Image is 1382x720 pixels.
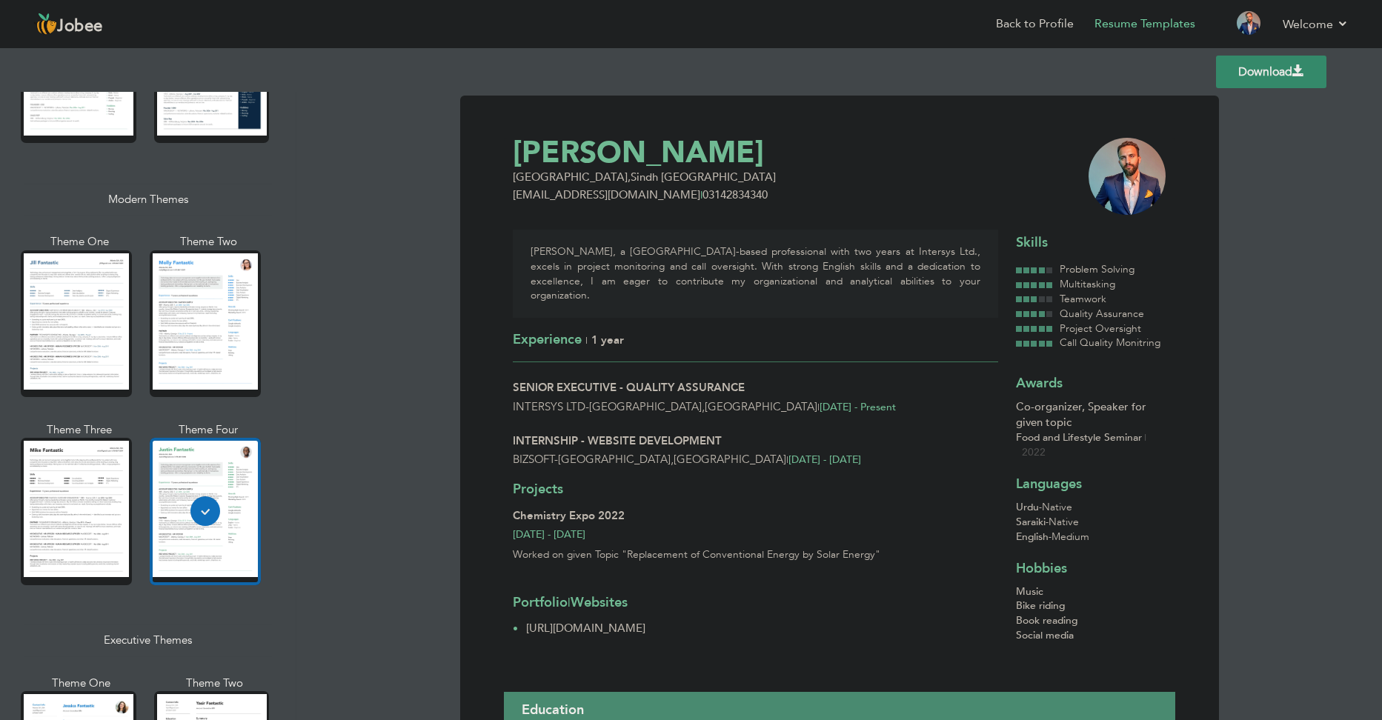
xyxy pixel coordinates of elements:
[702,399,705,414] span: ,
[1237,11,1260,35] img: Profile Img
[1046,516,1049,528] span: -
[628,170,631,184] span: ,
[1060,262,1134,276] span: Problem Solving
[57,19,103,35] span: Jobee
[24,676,139,691] div: Theme One
[671,452,674,467] span: ,
[526,621,645,636] a: [URL][DOMAIN_NAME]
[153,422,264,438] div: Theme Four
[1016,399,1146,430] span: Co-organizer, Speaker for given topic
[504,138,1063,168] div: [PERSON_NAME]
[1016,559,1166,579] div: Hobbies
[513,230,999,318] div: [PERSON_NAME], a [GEOGRAPHIC_DATA]-based professional with two years at Intersys Ltd., excels in ...
[157,676,273,691] div: Theme Two
[24,422,135,438] div: Theme Three
[513,593,628,612] span: Portfolio Websites
[1039,501,1042,513] span: -
[585,399,589,414] span: -
[513,508,625,523] span: Chemistry Expo 2022
[1016,475,1166,494] div: Languages
[1016,628,1166,658] div: Social media
[1060,321,1141,336] span: Project Oversight
[1016,500,1039,514] span: Urdu
[1016,613,1166,628] div: Book reading
[513,480,563,499] span: Projects
[513,452,554,467] span: Bizsoft
[1016,584,1166,599] div: Music
[1042,500,1072,514] span: Native
[700,187,702,202] span: |
[589,399,702,414] span: [GEOGRAPHIC_DATA]
[1052,530,1089,544] span: Medium
[1216,56,1326,88] a: Download
[513,170,776,184] span: [GEOGRAPHIC_DATA] Sindh [GEOGRAPHIC_DATA]
[568,595,571,611] span: |
[1283,16,1349,33] a: Welcome
[820,400,896,414] span: [DATE] - Present
[513,433,722,448] span: Internship - Website Development
[1016,233,1166,253] div: Skills
[702,187,768,202] span: 03142834340
[513,527,585,541] span: [DATE] - [DATE]
[1016,374,1063,393] span: Awards
[674,452,786,467] span: [GEOGRAPHIC_DATA]
[1049,515,1079,529] span: Native
[513,380,745,395] span: Senior Executive - Quality Assurance
[554,452,558,467] span: -
[817,400,820,414] span: |
[24,234,135,250] div: Theme One
[1016,515,1046,529] span: Saraiki
[33,13,103,36] a: Jobee
[1060,307,1144,321] span: Quality Assurance
[1016,530,1049,544] span: English
[591,333,624,347] span: 1 Year
[1094,16,1195,33] a: Resume Templates
[1049,531,1052,543] span: -
[1016,430,1146,459] span: | 2022
[522,701,584,719] span: Education
[24,624,272,656] div: Executive Themes
[1060,336,1160,350] span: Call Quality Monitring
[585,333,588,347] span: |
[705,399,817,414] span: [GEOGRAPHIC_DATA]
[24,184,272,216] div: Modern Themes
[513,330,582,349] span: Experience
[1016,430,1142,444] span: Food and Lifestyle Seminar
[1089,138,1166,215] img: 8OXsM1j4UIOTqCBpndDK1XKZ2xCes4NKJaq9C+aykf8CRJRDtp4YHLJwSDhYU4piBPLvUarxsyAo6SzUZf2DxX9kjlg4JsiCH...
[788,453,861,467] span: [DATE] - [DATE]
[1016,599,1166,613] div: Bike riding
[996,16,1074,33] a: Back to Profile
[33,13,57,36] img: jobee.io
[513,399,585,414] span: Intersys Ltd
[558,452,671,467] span: [GEOGRAPHIC_DATA]
[1060,277,1115,291] span: Multitasking
[153,234,264,250] div: Theme Two
[786,453,788,467] span: |
[513,187,700,202] span: [EMAIL_ADDRESS][DOMAIN_NAME]
[504,547,1008,562] div: Worked on given Topic "Replacement of Conventional Energy by Solar Energy"
[1060,292,1106,306] span: Teamwork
